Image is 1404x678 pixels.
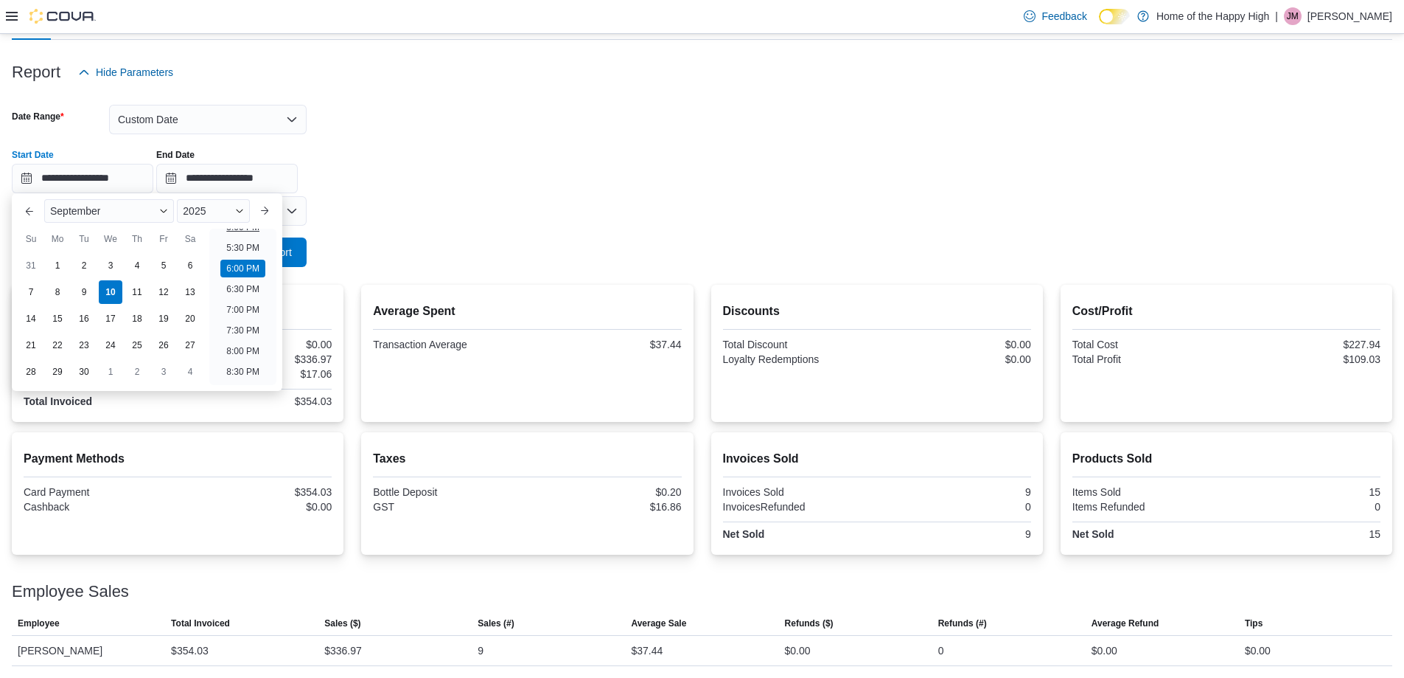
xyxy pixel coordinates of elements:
[723,339,874,350] div: Total Discount
[12,111,64,122] label: Date Range
[723,450,1031,468] h2: Invoices Sold
[178,307,202,331] div: day-20
[373,486,524,498] div: Bottle Deposit
[24,501,175,513] div: Cashback
[24,450,332,468] h2: Payment Methods
[1072,501,1223,513] div: Items Refunded
[324,642,362,660] div: $336.97
[19,333,43,357] div: day-21
[1072,353,1223,365] div: Total Profit
[99,307,122,331] div: day-17
[46,254,69,277] div: day-1
[109,105,307,134] button: Custom Date
[1099,9,1130,24] input: Dark Mode
[1041,9,1086,24] span: Feedback
[785,618,834,629] span: Refunds ($)
[1072,486,1223,498] div: Items Sold
[99,227,122,251] div: We
[220,239,265,257] li: 5:30 PM
[880,339,1031,350] div: $0.00
[99,280,122,304] div: day-10
[171,618,230,629] span: Total Invoiced
[125,333,149,357] div: day-25
[1284,7,1302,25] div: Jessica Manuel
[785,642,811,660] div: $0.00
[938,618,987,629] span: Refunds (#)
[631,642,663,660] div: $37.44
[530,339,681,350] div: $37.44
[373,501,524,513] div: GST
[1156,7,1269,25] p: Home of the Happy High
[1072,450,1380,468] h2: Products Sold
[373,450,681,468] h2: Taxes
[152,280,175,304] div: day-12
[72,280,96,304] div: day-9
[72,227,96,251] div: Tu
[723,486,874,498] div: Invoices Sold
[99,360,122,384] div: day-1
[723,501,874,513] div: InvoicesRefunded
[50,205,100,217] span: September
[1287,7,1299,25] span: JM
[1229,486,1380,498] div: 15
[29,9,96,24] img: Cova
[181,501,332,513] div: $0.00
[46,227,69,251] div: Mo
[125,254,149,277] div: day-4
[99,333,122,357] div: day-24
[171,642,209,660] div: $354.03
[72,333,96,357] div: day-23
[220,260,265,277] li: 6:00 PM
[152,254,175,277] div: day-5
[24,486,175,498] div: Card Payment
[125,280,149,304] div: day-11
[99,254,122,277] div: day-3
[478,618,514,629] span: Sales (#)
[24,395,92,407] strong: Total Invoiced
[183,205,206,217] span: 2025
[125,360,149,384] div: day-2
[938,642,944,660] div: 0
[46,307,69,331] div: day-15
[72,360,96,384] div: day-30
[1099,24,1100,25] span: Dark Mode
[152,227,175,251] div: Fr
[19,307,43,331] div: day-14
[1229,339,1380,350] div: $227.94
[1072,302,1380,320] h2: Cost/Profit
[220,301,265,319] li: 7:00 PM
[19,280,43,304] div: day-7
[12,164,153,193] input: Press the down key to enter a popover containing a calendar. Press the escape key to close the po...
[1092,618,1159,629] span: Average Refund
[178,360,202,384] div: day-4
[324,618,360,629] span: Sales ($)
[220,384,265,401] li: 9:00 PM
[723,353,874,365] div: Loyalty Redemptions
[1245,642,1271,660] div: $0.00
[18,618,60,629] span: Employee
[1229,501,1380,513] div: 0
[19,254,43,277] div: day-31
[1245,618,1262,629] span: Tips
[373,302,681,320] h2: Average Spent
[178,254,202,277] div: day-6
[220,342,265,360] li: 8:00 PM
[156,164,298,193] input: Press the down key to open a popover containing a calendar.
[12,636,165,665] div: [PERSON_NAME]
[1229,353,1380,365] div: $109.03
[72,58,179,87] button: Hide Parameters
[156,149,195,161] label: End Date
[1072,339,1223,350] div: Total Cost
[1307,7,1392,25] p: [PERSON_NAME]
[1229,528,1380,540] div: 15
[46,333,69,357] div: day-22
[880,528,1031,540] div: 9
[373,339,524,350] div: Transaction Average
[72,254,96,277] div: day-2
[46,360,69,384] div: day-29
[12,63,60,81] h3: Report
[72,307,96,331] div: day-16
[723,302,1031,320] h2: Discounts
[253,199,276,223] button: Next month
[723,528,765,540] strong: Net Sold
